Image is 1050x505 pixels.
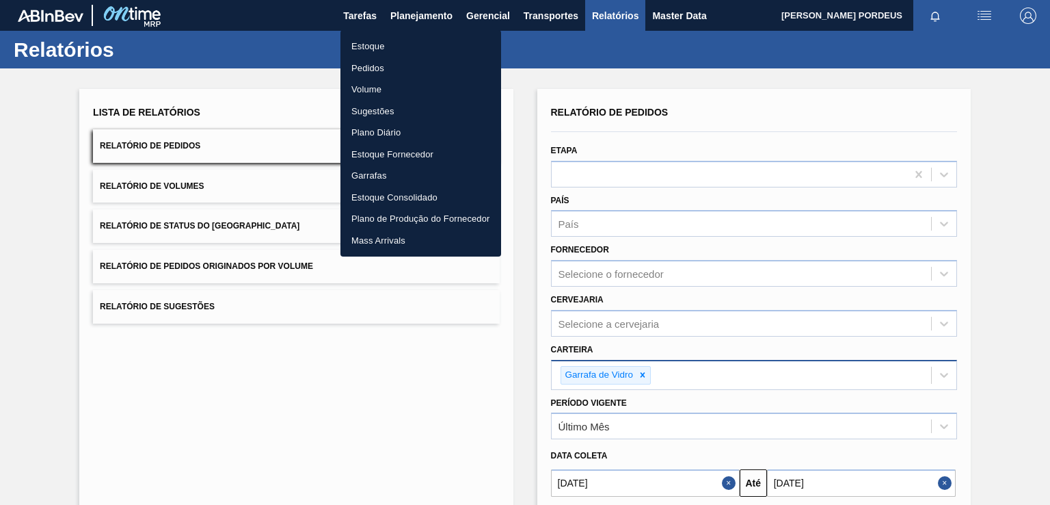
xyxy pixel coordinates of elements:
[340,57,501,79] a: Pedidos
[340,208,501,230] a: Plano de Produção do Fornecedor
[340,36,501,57] a: Estoque
[340,122,501,144] a: Plano Diário
[340,165,501,187] a: Garrafas
[340,144,501,166] a: Estoque Fornecedor
[340,79,501,101] a: Volume
[340,101,501,122] a: Sugestões
[340,230,501,252] a: Mass Arrivals
[340,187,501,209] a: Estoque Consolidado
